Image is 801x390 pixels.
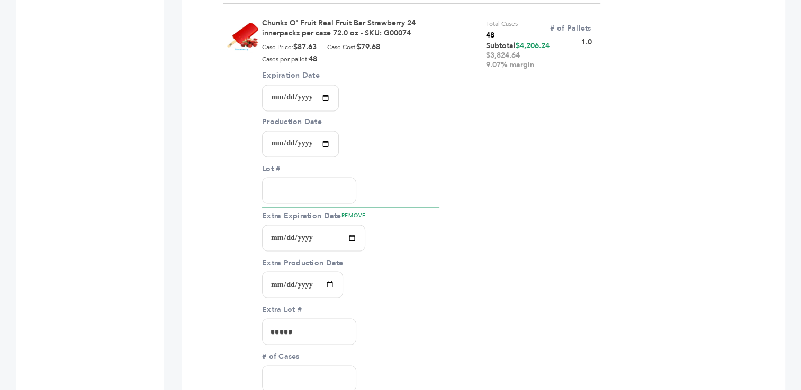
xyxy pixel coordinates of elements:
[262,304,356,314] label: Extra Lot #
[262,257,343,268] label: Extra Production Date
[262,70,339,81] label: Expiration Date
[341,210,365,221] a: REMOVE
[486,18,518,41] div: Total Cases
[309,54,317,64] b: 48
[550,18,600,48] div: 1.0
[262,210,365,221] label: Extra Expiration Date
[262,18,416,39] a: Chunks O' Fruit Real Fruit Bar Strawberry 24 innerpacks per case 72.0 oz - SKU: G00074
[486,41,550,70] div: Subtotal
[486,30,518,41] span: 48
[262,117,339,127] label: Production Date
[357,42,380,52] b: $79.68
[262,42,317,52] div: Case Price:
[262,351,356,361] label: # of Cases
[550,23,592,34] label: # of Pallets
[293,42,317,52] b: $87.63
[262,163,356,174] label: Lot #
[262,54,317,64] div: Cases per pallet:
[486,51,550,70] div: $3,824.64 9.07% margin
[516,41,550,51] span: $4,206.24
[327,42,380,52] div: Case Cost:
